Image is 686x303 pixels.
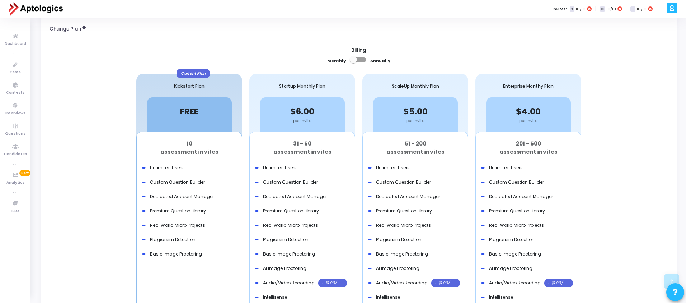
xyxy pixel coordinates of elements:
[489,222,544,229] div: Real World Micro Projects
[431,279,460,287] div: + $1.00/-
[263,237,309,243] div: Plagiarsim Detection
[376,237,422,243] div: Plagiarsim Detection
[606,6,616,12] span: 10/10
[6,180,24,186] span: Analytics
[327,58,346,64] b: Monthly
[376,165,410,171] div: Unlimited Users
[180,106,198,117] span: FREE
[260,118,345,124] div: per invite
[136,74,242,97] div: Kickstart Plan
[481,132,575,161] div: 201 - 500 assessment invites
[50,26,86,32] h3: Change Plan
[150,193,214,200] div: Dedicated Account Manager
[5,41,26,47] span: Dashboard
[376,251,428,257] div: Basic Image Proctoring
[177,69,210,78] div: Current Plan
[376,294,400,300] div: Intellisense
[489,251,541,257] div: Basic Image Proctoring
[376,280,428,286] div: Audio/Video Recording
[489,280,541,286] div: Audio/Video Recording
[373,118,458,124] div: per invite
[489,208,545,214] div: Premium Question Library
[5,110,25,116] span: Interviews
[263,265,306,272] div: AI Image Proctoring
[10,69,21,75] span: Tests
[376,193,440,200] div: Dedicated Account Manager
[263,165,297,171] div: Unlimited Users
[516,106,541,117] span: $4.00
[263,251,315,257] div: Basic Image Proctoring
[489,193,553,200] div: Dedicated Account Manager
[370,58,390,64] b: Annually
[150,222,205,229] div: Real World Micro Projects
[150,179,205,185] div: Custom Question Builder
[19,170,30,176] span: New
[150,237,196,243] div: Plagiarsim Detection
[362,74,468,97] div: ScaleUp Monthly Plan
[368,132,462,161] div: 51 - 200 assessment invites
[50,47,668,54] h5: Billing
[486,118,571,124] div: per invite
[376,222,431,229] div: Real World Micro Projects
[11,208,19,214] span: FAQ
[249,74,355,97] div: Startup Monthly Plan
[576,6,586,12] span: 10/10
[263,208,319,214] div: Premium Question Library
[263,294,287,300] div: Intellisense
[630,6,635,12] span: I
[570,6,574,12] span: T
[489,265,532,272] div: AI Image Proctoring
[403,106,428,117] span: $5.00
[150,208,206,214] div: Premium Question Library
[150,165,184,171] div: Unlimited Users
[6,90,24,96] span: Contests
[255,132,349,161] div: 31 - 50 assessment invites
[475,74,581,97] div: Enterprise Monthy Plan
[5,131,25,137] span: Questions
[290,106,314,117] span: $6.00
[489,179,544,185] div: Custom Question Builder
[600,6,605,12] span: C
[9,2,63,16] img: logo
[263,222,318,229] div: Real World Micro Projects
[142,132,236,161] div: 10 assessment invites
[489,237,535,243] div: Plagiarsim Detection
[4,151,27,157] span: Candidates
[489,294,513,300] div: Intellisense
[544,279,573,287] div: + $1.00/-
[376,265,419,272] div: AI Image Proctoring
[626,5,627,13] span: |
[263,179,318,185] div: Custom Question Builder
[263,280,315,286] div: Audio/Video Recording
[553,6,567,12] label: Invites:
[489,165,523,171] div: Unlimited Users
[376,179,431,185] div: Custom Question Builder
[263,193,327,200] div: Dedicated Account Manager
[637,6,647,12] span: 10/10
[376,208,432,214] div: Premium Question Library
[150,251,202,257] div: Basic Image Proctoring
[595,5,596,13] span: |
[318,279,347,287] div: + $1.00/-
